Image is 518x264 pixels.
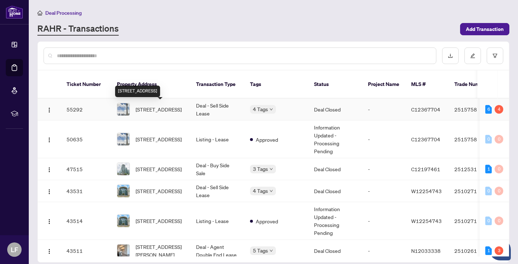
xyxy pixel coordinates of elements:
td: 2515758 [449,99,499,120]
img: thumbnail-img [117,245,129,257]
div: 0 [495,135,503,144]
button: Logo [44,163,55,175]
button: download [442,47,459,64]
span: W12254743 [411,188,442,194]
th: Status [308,70,362,99]
td: 2510261 [449,240,499,262]
td: - [362,202,405,240]
td: 55292 [61,99,111,120]
div: 0 [485,187,492,195]
span: 4 Tags [253,105,268,113]
div: 0 [485,135,492,144]
span: down [269,249,273,252]
img: Logo [46,189,52,195]
td: Information Updated - Processing Pending [308,202,362,240]
div: 0 [495,217,503,225]
td: Listing - Lease [190,202,244,240]
img: Logo [46,249,52,254]
div: 1 [485,165,492,173]
span: [STREET_ADDRESS] [136,187,182,195]
td: Deal Closed [308,99,362,120]
img: thumbnail-img [117,185,129,197]
td: 43514 [61,202,111,240]
div: 3 [495,246,503,255]
td: - [362,158,405,180]
div: 0 [495,165,503,173]
span: [STREET_ADDRESS] [136,217,182,225]
button: Add Transaction [460,23,509,35]
button: filter [487,47,503,64]
img: Logo [46,137,52,143]
a: RAHR - Transactions [37,23,119,36]
span: down [269,167,273,171]
img: Logo [46,107,52,113]
button: edit [464,47,481,64]
span: W12254743 [411,218,442,224]
span: down [269,108,273,111]
td: - [362,120,405,158]
img: logo [6,5,23,19]
span: [STREET_ADDRESS] [136,105,182,113]
th: MLS # [405,70,449,99]
img: Logo [46,167,52,173]
td: Deal - Agent Double End Lease [190,240,244,262]
span: edit [470,53,475,58]
th: Tags [244,70,308,99]
img: thumbnail-img [117,103,129,115]
td: Deal Closed [308,180,362,202]
span: C12197461 [411,166,440,172]
span: 5 Tags [253,246,268,255]
span: [STREET_ADDRESS] [136,165,182,173]
img: thumbnail-img [117,133,129,145]
span: Approved [256,217,278,225]
img: thumbnail-img [117,215,129,227]
td: 43511 [61,240,111,262]
td: 2512531 [449,158,499,180]
span: Add Transaction [466,23,504,35]
span: 3 Tags [253,165,268,173]
td: Information Updated - Processing Pending [308,120,362,158]
td: Deal - Sell Side Lease [190,99,244,120]
td: 2515758 [449,120,499,158]
td: Deal - Buy Side Sale [190,158,244,180]
td: 2510271 [449,202,499,240]
td: - [362,240,405,262]
span: N12033338 [411,247,441,254]
div: [STREET_ADDRESS] [115,86,160,97]
td: - [362,180,405,202]
span: [STREET_ADDRESS] [136,135,182,143]
div: 0 [495,187,503,195]
img: Logo [46,219,52,224]
button: Logo [44,133,55,145]
th: Transaction Type [190,70,244,99]
div: 1 [485,246,492,255]
td: Deal Closed [308,240,362,262]
th: Property Address [111,70,190,99]
span: C12367704 [411,106,440,113]
button: Logo [44,245,55,256]
td: 43531 [61,180,111,202]
span: download [448,53,453,58]
th: Project Name [362,70,405,99]
span: C12367704 [411,136,440,142]
span: LF [11,245,18,255]
div: 4 [495,105,503,114]
button: Logo [44,185,55,197]
span: Approved [256,136,278,144]
div: 0 [485,217,492,225]
span: Deal Processing [45,10,82,16]
td: 47515 [61,158,111,180]
span: filter [492,53,497,58]
td: 2510271 [449,180,499,202]
td: Deal - Sell Side Lease [190,180,244,202]
span: home [37,10,42,15]
span: down [269,189,273,193]
span: [STREET_ADDRESS][PERSON_NAME] [136,243,185,259]
img: thumbnail-img [117,163,129,175]
button: Logo [44,215,55,227]
th: Trade Number [449,70,499,99]
span: 4 Tags [253,187,268,195]
td: Listing - Lease [190,120,244,158]
td: 50635 [61,120,111,158]
th: Ticket Number [61,70,111,99]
